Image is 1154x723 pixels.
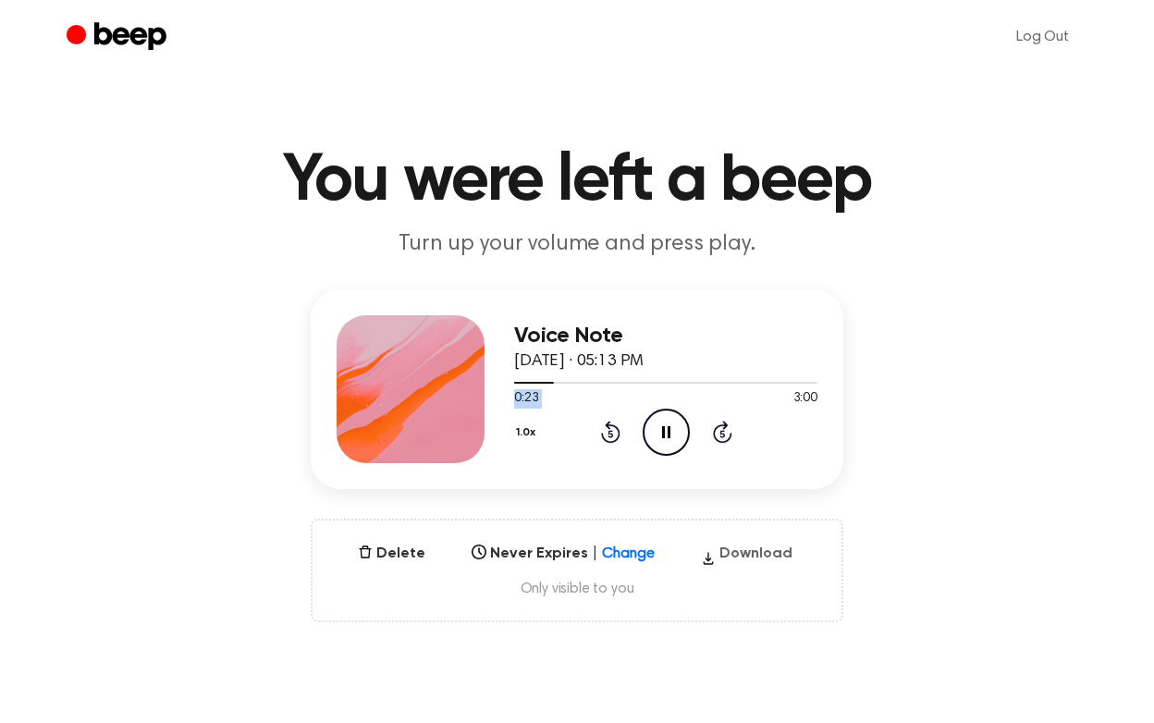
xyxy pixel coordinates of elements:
span: [DATE] · 05:13 PM [514,353,644,370]
span: Only visible to you [335,580,819,598]
button: Download [694,543,800,572]
a: Log Out [998,15,1087,59]
span: 3:00 [793,389,817,409]
h1: You were left a beep [104,148,1050,214]
button: 1.0x [514,417,543,448]
button: Delete [350,543,433,565]
a: Beep [67,19,171,55]
p: Turn up your volume and press play. [222,229,932,260]
h3: Voice Note [514,324,817,349]
span: 0:23 [514,389,538,409]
